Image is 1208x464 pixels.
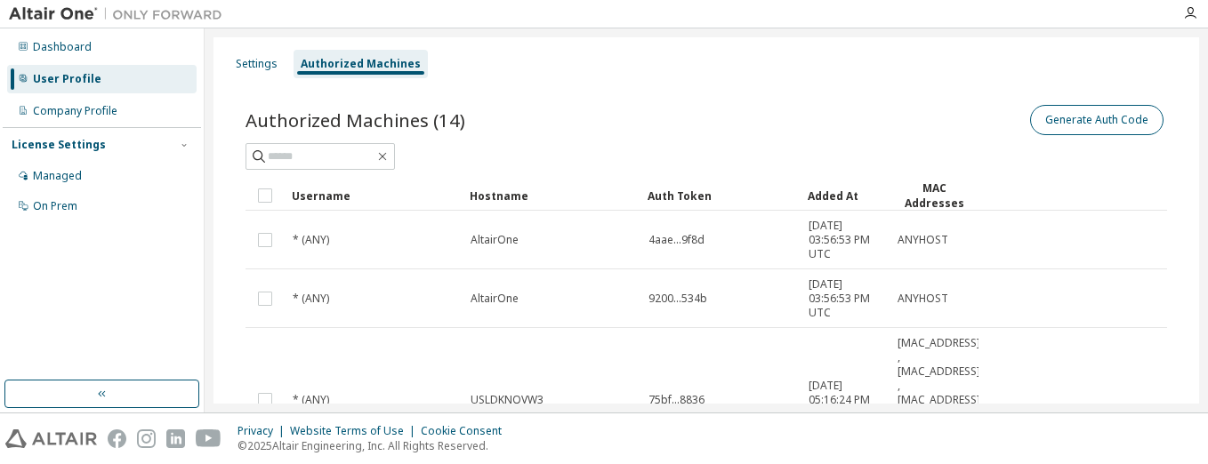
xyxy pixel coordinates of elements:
div: MAC Addresses [897,180,971,211]
div: Authorized Machines [301,57,421,71]
span: AltairOne [471,292,519,306]
div: Website Terms of Use [290,424,421,438]
img: linkedin.svg [166,429,185,448]
span: Authorized Machines (14) [246,108,465,132]
img: facebook.svg [108,429,126,448]
div: Username [292,181,455,210]
span: 75bf...8836 [648,393,705,407]
div: Settings [236,57,278,71]
div: Privacy [238,424,290,438]
p: © 2025 Altair Engineering, Inc. All Rights Reserved. [238,438,512,453]
button: Generate Auth Code [1030,105,1164,135]
div: Dashboard [33,40,92,54]
span: [MAC_ADDRESS] , [MAC_ADDRESS] , [MAC_ADDRESS] , [MAC_ADDRESS] , [MAC_ADDRESS] [898,336,980,464]
div: Managed [33,169,82,183]
span: 9200...534b [648,292,707,306]
img: Altair One [9,5,231,23]
span: * (ANY) [293,393,329,407]
img: instagram.svg [137,429,156,448]
div: User Profile [33,72,101,86]
span: 4aae...9f8d [648,233,705,247]
img: youtube.svg [196,429,221,448]
span: USLDKNQVW3 [471,393,544,407]
span: [DATE] 03:56:53 PM UTC [809,219,882,261]
span: * (ANY) [293,233,329,247]
span: [DATE] 03:56:53 PM UTC [809,277,882,320]
div: Hostname [470,181,633,210]
div: License Settings [12,138,106,152]
span: [DATE] 05:16:24 PM UTC [809,379,882,421]
span: ANYHOST [898,233,948,247]
div: Cookie Consent [421,424,512,438]
img: altair_logo.svg [5,429,97,448]
div: Added At [808,181,882,210]
span: * (ANY) [293,292,329,306]
div: On Prem [33,199,77,213]
span: ANYHOST [898,292,948,306]
span: AltairOne [471,233,519,247]
div: Auth Token [648,181,793,210]
div: Company Profile [33,104,117,118]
